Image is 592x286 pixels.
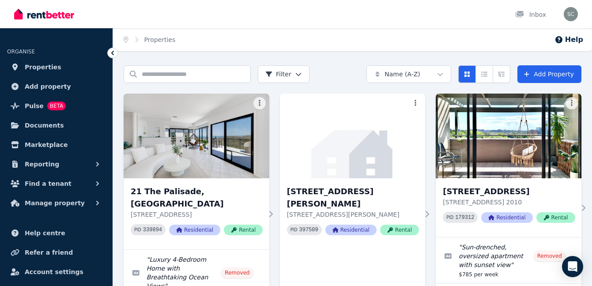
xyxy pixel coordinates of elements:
[169,225,220,235] span: Residential
[7,117,106,134] a: Documents
[515,10,546,19] div: Inbox
[436,237,581,283] a: Edit listing: Sun-drenched, oversized apartment with sunset view
[325,225,377,235] span: Residential
[25,159,59,169] span: Reporting
[113,28,186,51] nav: Breadcrumb
[25,267,83,277] span: Account settings
[25,228,65,238] span: Help centre
[436,94,581,178] img: 503/6 Belvoir Street, Surry Hills
[562,256,583,277] div: Open Intercom Messenger
[7,49,35,55] span: ORGANISE
[25,101,44,111] span: Pulse
[7,58,106,76] a: Properties
[131,210,263,219] p: [STREET_ADDRESS]
[7,175,106,192] button: Find a tenant
[134,227,141,232] small: PID
[144,36,176,43] a: Properties
[458,65,510,83] div: View options
[380,225,419,235] span: Rental
[446,215,453,220] small: PID
[366,65,451,83] button: Name (A-Z)
[481,212,532,223] span: Residential
[287,185,419,210] h3: [STREET_ADDRESS][PERSON_NAME]
[224,225,263,235] span: Rental
[25,139,68,150] span: Marketplace
[253,97,266,109] button: More options
[517,65,581,83] a: Add Property
[143,227,162,233] code: 339894
[458,65,476,83] button: Card view
[47,102,66,110] span: BETA
[131,185,263,210] h3: 21 The Palisade, [GEOGRAPHIC_DATA]
[436,94,581,237] a: 503/6 Belvoir Street, Surry Hills[STREET_ADDRESS][STREET_ADDRESS] 2010PID 179312ResidentialRental
[287,210,419,219] p: [STREET_ADDRESS][PERSON_NAME]
[7,136,106,154] a: Marketplace
[25,198,85,208] span: Manage property
[14,8,74,21] img: RentBetter
[25,247,73,258] span: Refer a friend
[385,70,420,79] span: Name (A-Z)
[299,227,318,233] code: 397509
[536,212,575,223] span: Rental
[7,155,106,173] button: Reporting
[564,7,578,21] img: Sianne Chen
[443,185,575,198] h3: [STREET_ADDRESS]
[7,97,106,115] a: PulseBETA
[7,78,106,95] a: Add property
[493,65,510,83] button: Expanded list view
[280,94,426,178] img: 22/6 Hargraves St, Gosford
[290,227,298,232] small: PID
[7,244,106,261] a: Refer a friend
[124,94,269,249] a: 21 The Palisade, Umina Beach21 The Palisade, [GEOGRAPHIC_DATA][STREET_ADDRESS]PID 339894Residenti...
[25,81,71,92] span: Add property
[566,97,578,109] button: More options
[7,194,106,212] button: Manage property
[124,94,269,178] img: 21 The Palisade, Umina Beach
[554,34,583,45] button: Help
[409,97,422,109] button: More options
[265,70,291,79] span: Filter
[258,65,309,83] button: Filter
[7,224,106,242] a: Help centre
[443,198,575,207] p: [STREET_ADDRESS] 2010
[25,62,61,72] span: Properties
[25,178,72,189] span: Find a tenant
[280,94,426,249] a: 22/6 Hargraves St, Gosford[STREET_ADDRESS][PERSON_NAME][STREET_ADDRESS][PERSON_NAME]PID 397509Res...
[25,120,64,131] span: Documents
[475,65,493,83] button: Compact list view
[455,214,474,221] code: 179312
[7,263,106,281] a: Account settings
